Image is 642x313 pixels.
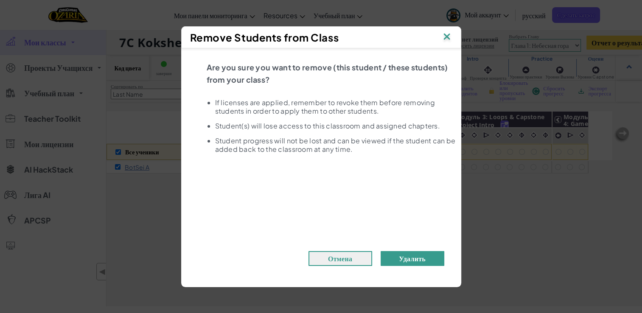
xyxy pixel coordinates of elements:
[381,251,444,266] button: Удалить
[190,31,339,44] span: Remove Students from Class
[215,98,457,115] li: If licenses are applied, remember to revoke them before removing students in order to apply them ...
[207,62,448,84] span: Are you sure you want to remove (this student / these students) from your class?
[215,122,457,130] li: Student(s) will lose access to this classroom and assigned chapters.
[441,31,452,44] img: IconClose.svg
[215,137,457,154] li: Student progress will not be lost and can be viewed if the student can be added back to the class...
[308,251,372,266] button: Отмена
